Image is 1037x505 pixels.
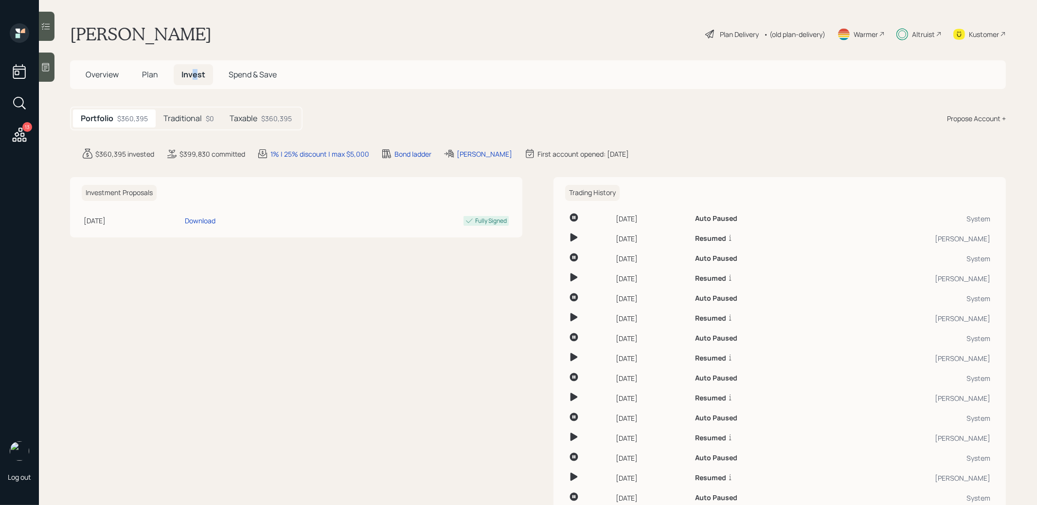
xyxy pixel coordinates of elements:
[537,149,629,159] div: First account opened: [DATE]
[565,185,620,201] h6: Trading History
[82,185,157,201] h6: Investment Proposals
[695,394,726,402] h6: Resumed
[829,393,990,403] div: [PERSON_NAME]
[616,293,687,304] div: [DATE]
[230,114,257,123] h5: Taxable
[616,234,687,244] div: [DATE]
[695,334,737,343] h6: Auto Paused
[829,234,990,244] div: [PERSON_NAME]
[695,254,737,263] h6: Auto Paused
[829,253,990,264] div: System
[829,373,990,383] div: System
[720,29,759,39] div: Plan Delivery
[179,149,245,159] div: $399,830 committed
[185,216,215,226] div: Download
[829,433,990,443] div: [PERSON_NAME]
[206,113,214,124] div: $0
[829,214,990,224] div: System
[854,29,878,39] div: Warmer
[695,274,726,283] h6: Resumed
[70,23,212,45] h1: [PERSON_NAME]
[616,413,687,423] div: [DATE]
[695,474,726,482] h6: Resumed
[8,472,31,482] div: Log out
[475,216,507,225] div: Fully Signed
[394,149,431,159] div: Bond ladder
[829,473,990,483] div: [PERSON_NAME]
[270,149,369,159] div: 1% | 25% discount | max $5,000
[829,453,990,463] div: System
[616,433,687,443] div: [DATE]
[616,453,687,463] div: [DATE]
[616,473,687,483] div: [DATE]
[829,273,990,284] div: [PERSON_NAME]
[261,113,292,124] div: $360,395
[947,113,1006,124] div: Propose Account +
[117,113,148,124] div: $360,395
[969,29,999,39] div: Kustomer
[695,374,737,382] h6: Auto Paused
[912,29,935,39] div: Altruist
[616,353,687,363] div: [DATE]
[616,373,687,383] div: [DATE]
[829,413,990,423] div: System
[616,214,687,224] div: [DATE]
[616,313,687,324] div: [DATE]
[616,393,687,403] div: [DATE]
[84,216,181,226] div: [DATE]
[695,294,737,303] h6: Auto Paused
[616,253,687,264] div: [DATE]
[163,114,202,123] h5: Traditional
[86,69,119,80] span: Overview
[764,29,825,39] div: • (old plan-delivery)
[22,122,32,132] div: 13
[181,69,205,80] span: Invest
[616,273,687,284] div: [DATE]
[829,353,990,363] div: [PERSON_NAME]
[695,494,737,502] h6: Auto Paused
[695,454,737,462] h6: Auto Paused
[695,414,737,422] h6: Auto Paused
[695,234,726,243] h6: Resumed
[695,314,726,323] h6: Resumed
[457,149,512,159] div: [PERSON_NAME]
[81,114,113,123] h5: Portfolio
[829,293,990,304] div: System
[829,493,990,503] div: System
[95,149,154,159] div: $360,395 invested
[829,333,990,343] div: System
[616,333,687,343] div: [DATE]
[829,313,990,324] div: [PERSON_NAME]
[142,69,158,80] span: Plan
[695,434,726,442] h6: Resumed
[695,354,726,362] h6: Resumed
[616,493,687,503] div: [DATE]
[10,441,29,461] img: treva-nostdahl-headshot.png
[229,69,277,80] span: Spend & Save
[695,215,737,223] h6: Auto Paused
